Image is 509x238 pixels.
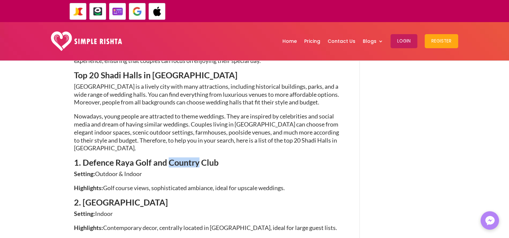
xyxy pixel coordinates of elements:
span: Outdoor & Indoor [95,170,142,177]
a: Register [425,24,458,59]
img: Messenger [483,214,497,227]
a: Blogs [363,24,383,59]
span: Highlights: [74,224,103,231]
a: Home [282,24,297,59]
span: Setting: [74,210,95,217]
a: Pricing [304,24,320,59]
span: 1. Defence Raya Golf and Country Club [74,157,219,167]
span: Contemporary decor, centrally located in [GEOGRAPHIC_DATA], ideal for large guest lists. [103,224,337,231]
span: Setting: [74,170,95,177]
span: Top 20 Shadi Halls in [GEOGRAPHIC_DATA] [74,70,238,80]
span: Highlights: [74,184,103,191]
span: Nowadays, young people are attracted to theme weddings. They are inspired by celebrities and soci... [74,112,339,152]
span: Golf course views, sophisticated ambiance, ideal for upscale weddings. [103,184,285,191]
button: Register [425,34,458,48]
span: [GEOGRAPHIC_DATA] is a lively city with many attractions, including historical buildings, parks, ... [74,83,339,106]
button: Login [391,34,417,48]
a: Login [391,24,417,59]
span: Indoor [95,210,113,217]
a: Contact Us [328,24,355,59]
span: 2. [GEOGRAPHIC_DATA] [74,197,168,207]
